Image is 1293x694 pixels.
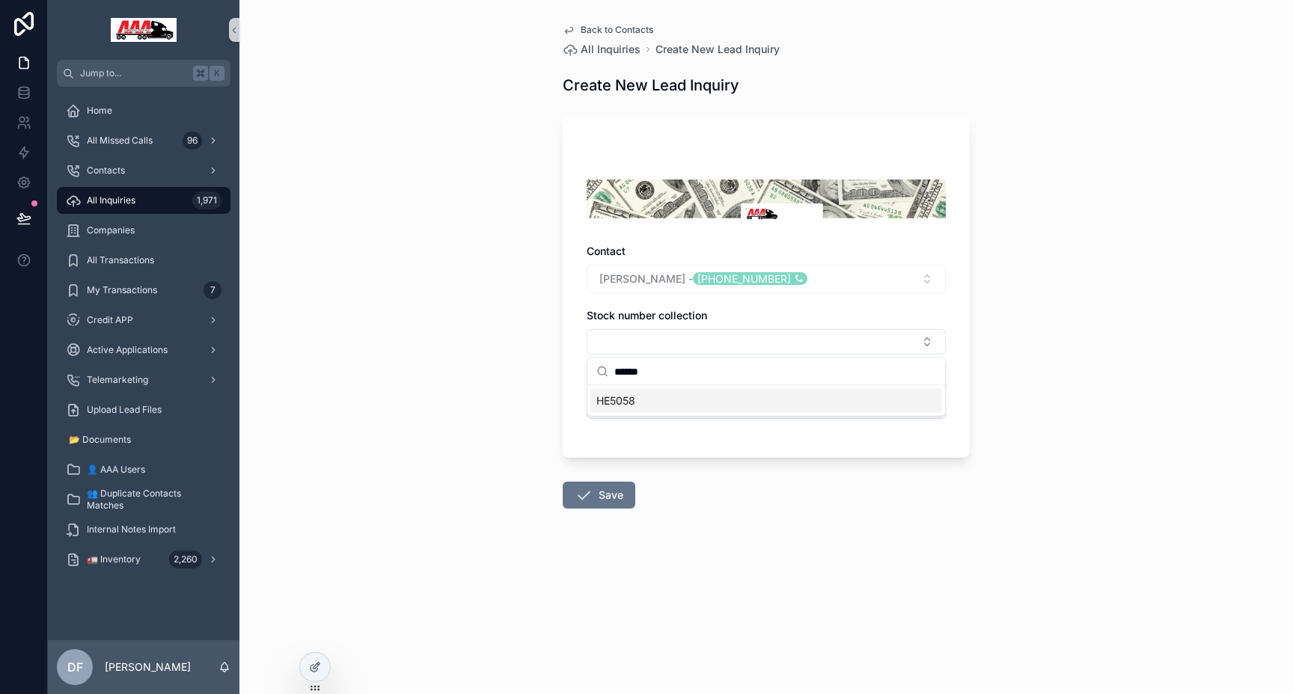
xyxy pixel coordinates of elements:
[563,75,739,96] h1: Create New Lead Inquiry
[587,245,626,257] span: Contact
[57,456,230,483] a: 👤 AAA Users
[87,523,176,535] span: Internal Notes Import
[105,660,191,675] p: [PERSON_NAME]
[587,329,946,354] button: Select Button
[87,464,145,476] span: 👤 AAA Users
[57,546,230,573] a: 🚛 Inventory2,260
[57,187,230,214] a: All Inquiries1,971
[57,97,230,124] a: Home
[57,157,230,184] a: Contacts
[169,550,202,568] div: 2,260
[57,127,230,154] a: All Missed Calls96
[57,60,230,87] button: Jump to...K
[67,658,83,676] span: DF
[87,374,148,386] span: Telemarketing
[587,179,946,220] img: 29688-Screenshot_10.png
[69,434,131,446] span: 📂 Documents
[87,488,215,512] span: 👥 Duplicate Contacts Matches
[581,24,653,36] span: Back to Contacts
[587,386,945,416] div: Suggestions
[211,67,223,79] span: K
[57,396,230,423] a: Upload Lead Files
[87,135,153,147] span: All Missed Calls
[587,309,707,322] span: Stock number collection
[57,217,230,244] a: Companies
[87,224,135,236] span: Companies
[87,284,157,296] span: My Transactions
[57,277,230,304] a: My Transactions7
[80,67,187,79] span: Jump to...
[57,426,230,453] a: 📂 Documents
[563,42,641,57] a: All Inquiries
[111,18,177,42] img: App logo
[183,132,202,150] div: 96
[204,281,221,299] div: 7
[57,366,230,393] a: Telemarketing
[87,344,168,356] span: Active Applications
[57,307,230,334] a: Credit APP
[87,194,135,206] span: All Inquiries
[87,165,125,176] span: Contacts
[192,191,221,209] div: 1,971
[48,87,239,592] div: scrollable content
[581,42,641,57] span: All Inquiries
[563,24,653,36] a: Back to Contacts
[57,337,230,363] a: Active Applications
[87,105,112,117] span: Home
[87,254,154,266] span: All Transactions
[57,516,230,543] a: Internal Notes Import
[57,247,230,274] a: All Transactions
[57,486,230,513] a: 👥 Duplicate Contacts Matches
[596,393,635,408] span: HE5058
[87,314,133,326] span: Credit APP
[87,404,162,416] span: Upload Lead Files
[655,42,780,57] a: Create New Lead Inquiry
[563,482,635,509] button: Save
[87,553,141,565] span: 🚛 Inventory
